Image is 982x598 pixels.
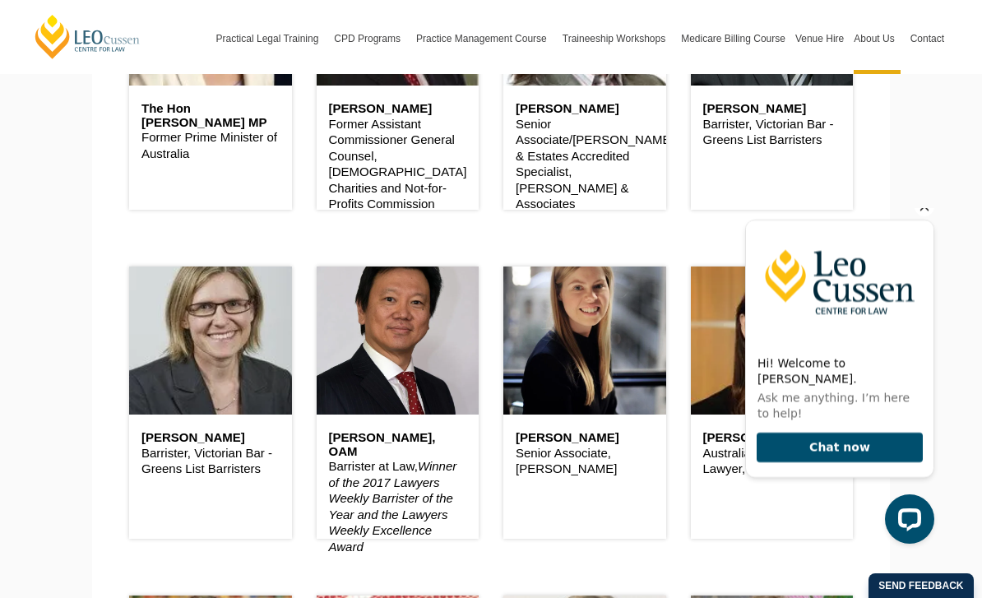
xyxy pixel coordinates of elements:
p: Barrister at Law, [329,458,467,554]
em: Winner of the 2017 Lawyers Weekly Barrister of the Year and the Lawyers Weekly Excellence Award [329,459,457,554]
h6: [PERSON_NAME] [516,431,654,445]
iframe: LiveChat chat widget [732,208,941,557]
p: Senior Associate, [PERSON_NAME] [516,445,654,477]
p: Barrister, Victorian Bar - Greens List Barristers [703,116,841,148]
p: Former Assistant Commissioner General Counsel, [DEMOGRAPHIC_DATA] Charities and Not-for-Profits C... [329,116,467,212]
a: Venue Hire [790,3,849,74]
p: Barrister, Victorian Bar - Greens List Barristers [141,445,280,477]
p: Former Prime Minister of Australia [141,129,280,161]
h6: [PERSON_NAME] [516,102,654,116]
p: Australian Qualified Lawyer, A&L Goodbody [703,445,841,477]
a: Practical Legal Training [211,3,330,74]
h6: [PERSON_NAME] [703,102,841,116]
a: Contact [906,3,949,74]
a: CPD Programs [329,3,411,74]
a: About Us [849,3,905,74]
p: Senior Associate/[PERSON_NAME] & Estates Accredited Specialist, [PERSON_NAME] & Associates [516,116,654,212]
a: Medicare Billing Course [676,3,790,74]
h6: [PERSON_NAME], OAM [329,431,467,458]
h6: The Hon [PERSON_NAME] MP [141,102,280,129]
h6: [PERSON_NAME] [703,431,841,445]
h6: [PERSON_NAME] [141,431,280,445]
a: Traineeship Workshops [558,3,676,74]
a: Practice Management Course [411,3,558,74]
a: [PERSON_NAME] Centre for Law [33,13,142,60]
h6: [PERSON_NAME] [329,102,467,116]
